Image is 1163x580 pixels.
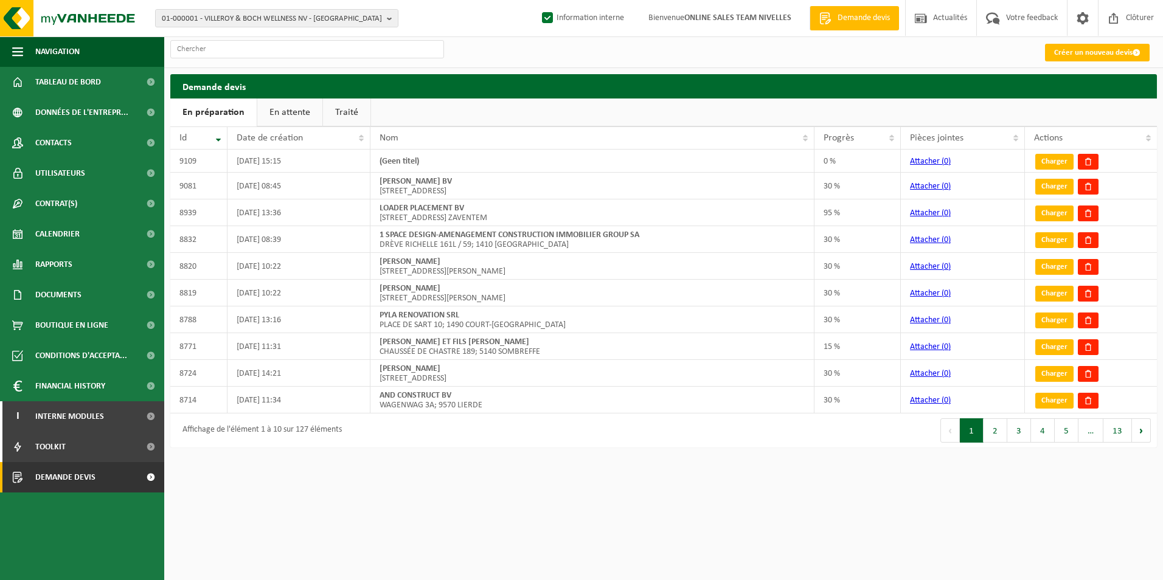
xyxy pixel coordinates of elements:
span: Pièces jointes [910,133,963,143]
span: Progrès [824,133,854,143]
span: 0 [944,396,948,405]
span: Documents [35,280,82,310]
a: Attacher (0) [910,157,951,166]
td: [DATE] 08:39 [227,226,370,253]
button: Previous [940,418,960,443]
td: [STREET_ADDRESS] [370,360,814,387]
span: 0 [944,316,948,325]
strong: (Geen titel) [380,157,419,166]
strong: AND CONSTRUCT BV [380,391,451,400]
td: CHAUSSÉE DE CHASTRE 189; 5140 SOMBREFFE [370,333,814,360]
span: 0 [944,235,948,244]
td: [DATE] 14:21 [227,360,370,387]
td: 30 % [814,360,901,387]
input: Chercher [170,40,444,58]
td: [DATE] 11:34 [227,387,370,413]
strong: [PERSON_NAME] [380,257,440,266]
span: Conditions d'accepta... [35,340,127,371]
td: 9081 [170,173,227,199]
strong: [PERSON_NAME] ET FILS [PERSON_NAME] [380,337,529,347]
td: 8820 [170,253,227,280]
a: Traité [323,98,370,126]
td: [STREET_ADDRESS][PERSON_NAME] [370,280,814,306]
td: [DATE] 13:16 [227,306,370,333]
td: [DATE] 15:15 [227,150,370,173]
button: Next [1132,418,1151,443]
td: [STREET_ADDRESS] ZAVENTEM [370,199,814,226]
span: Contrat(s) [35,188,77,219]
td: 95 % [814,199,901,226]
span: 0 [944,182,948,191]
span: Rapports [35,249,72,280]
td: PLACE DE SART 10; 1490 COURT-[GEOGRAPHIC_DATA] [370,306,814,333]
h2: Demande devis [170,74,1157,98]
a: En préparation [170,98,257,126]
button: 13 [1103,418,1132,443]
a: Charger [1035,259,1074,275]
a: Attacher (0) [910,182,951,191]
td: 8714 [170,387,227,413]
button: 3 [1007,418,1031,443]
a: Charger [1035,154,1074,170]
span: 0 [944,262,948,271]
span: Boutique en ligne [35,310,108,340]
td: 8939 [170,199,227,226]
td: 30 % [814,387,901,413]
strong: [PERSON_NAME] [380,284,440,293]
a: Charger [1035,179,1074,195]
td: 0 % [814,150,901,173]
a: Attacher (0) [910,235,951,244]
a: Charger [1035,366,1074,382]
td: [STREET_ADDRESS][PERSON_NAME] [370,253,814,280]
button: 2 [984,418,1007,443]
strong: 1 SPACE DESIGN-AMENAGEMENT CONSTRUCTION IMMOBILIER GROUP SA [380,230,639,240]
a: En attente [257,98,322,126]
a: Charger [1035,339,1074,355]
td: DRÈVE RICHELLE 161L / 59; 1410 [GEOGRAPHIC_DATA] [370,226,814,253]
span: 0 [944,209,948,218]
span: Interne modules [35,401,104,432]
span: Données de l'entrepr... [35,97,128,128]
a: Charger [1035,205,1074,221]
span: Utilisateurs [35,158,85,188]
td: [DATE] 10:22 [227,253,370,280]
span: Actions [1034,133,1063,143]
button: 4 [1031,418,1055,443]
strong: PYLA RENOVATION SRL [380,311,459,320]
a: Créer un nouveau devis [1045,44,1150,61]
span: 0 [944,342,948,351]
span: Nom [380,133,398,143]
label: Information interne [540,9,624,27]
span: Calendrier [35,219,80,249]
span: I [12,401,23,432]
span: Financial History [35,371,105,401]
strong: [PERSON_NAME] [380,364,440,373]
span: 0 [944,157,948,166]
td: 15 % [814,333,901,360]
td: 30 % [814,280,901,306]
a: Attacher (0) [910,396,951,405]
span: 0 [944,369,948,378]
td: 8832 [170,226,227,253]
button: 5 [1055,418,1078,443]
td: [DATE] 13:36 [227,199,370,226]
span: 0 [944,289,948,298]
div: Affichage de l'élément 1 à 10 sur 127 éléments [176,419,342,441]
span: 01-000001 - VILLEROY & BOCH WELLNESS NV - [GEOGRAPHIC_DATA] [162,10,382,28]
td: 8819 [170,280,227,306]
a: Charger [1035,286,1074,302]
a: Demande devis [810,6,899,30]
span: Contacts [35,128,72,158]
strong: ONLINE SALES TEAM NIVELLES [684,13,791,22]
button: 01-000001 - VILLEROY & BOCH WELLNESS NV - [GEOGRAPHIC_DATA] [155,9,398,27]
span: Tableau de bord [35,67,101,97]
td: 30 % [814,173,901,199]
td: [STREET_ADDRESS] [370,173,814,199]
a: Attacher (0) [910,316,951,325]
td: 30 % [814,253,901,280]
a: Attacher (0) [910,342,951,351]
span: Date de création [237,133,303,143]
a: Attacher (0) [910,209,951,218]
span: Id [179,133,187,143]
a: Attacher (0) [910,369,951,378]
